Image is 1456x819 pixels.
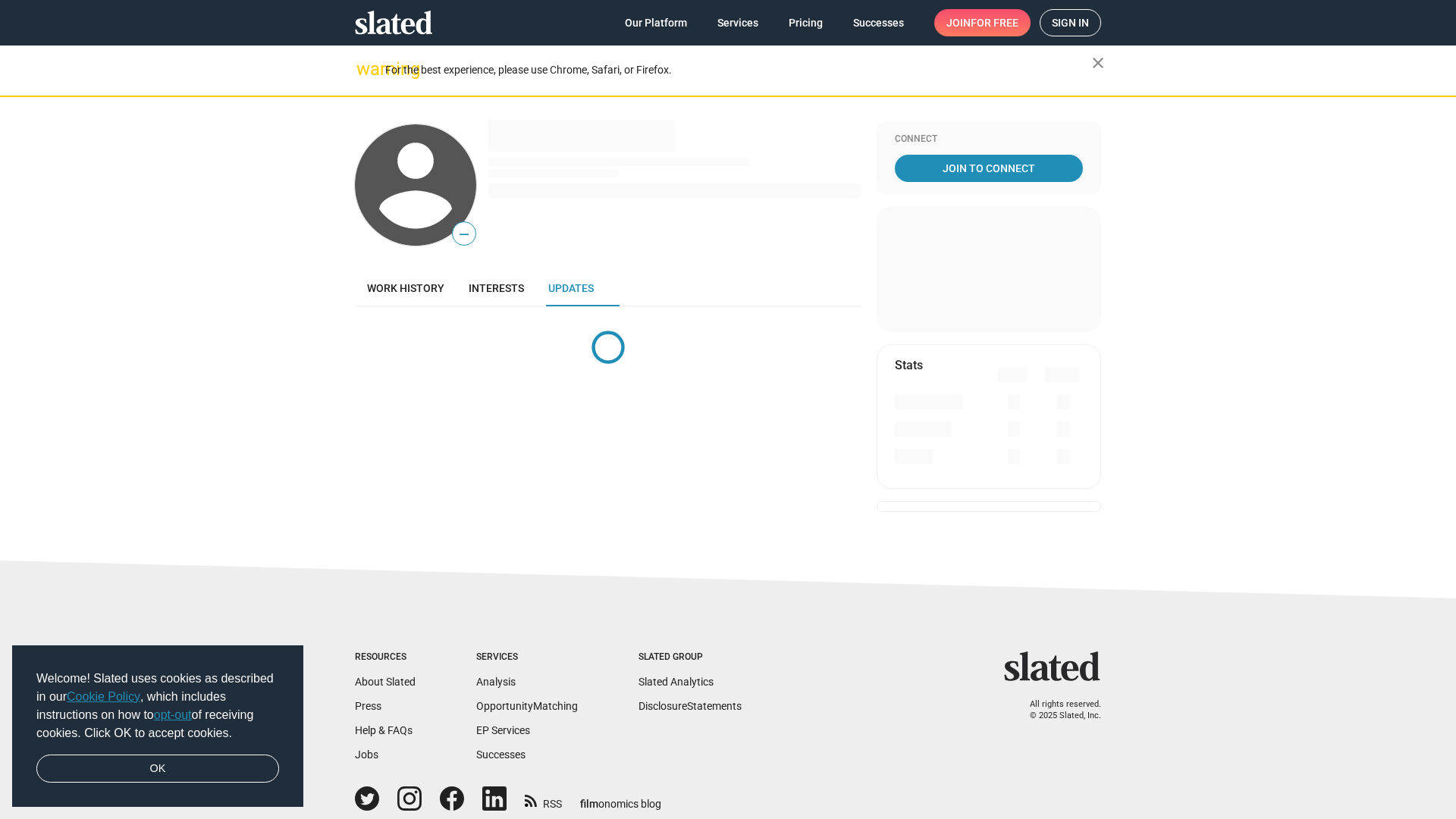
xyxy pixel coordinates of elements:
span: Join To Connect [898,155,1080,182]
a: opt-out [154,708,192,721]
div: Services [476,651,578,664]
a: DisclosureStatements [639,700,742,712]
span: — [453,224,475,244]
a: Joinfor free [934,9,1031,36]
a: Join To Connect [895,155,1083,182]
a: Successes [841,9,916,36]
a: RSS [525,788,562,811]
div: For the best experience, please use Chrome, Safari, or Firefox. [385,60,1092,80]
span: Successes [853,9,904,36]
span: Services [717,9,758,36]
div: Resources [355,651,416,664]
a: filmonomics blog [580,785,661,811]
mat-icon: warning [356,60,375,78]
a: Work history [355,270,457,306]
a: Analysis [476,676,516,688]
mat-card-title: Stats [895,357,923,373]
a: Help & FAQs [355,724,413,736]
span: Welcome! Slated uses cookies as described in our , which includes instructions on how to of recei... [36,670,279,742]
a: dismiss cookie message [36,755,279,783]
a: Cookie Policy [67,690,140,703]
span: Join [946,9,1018,36]
a: Pricing [777,9,835,36]
span: for free [971,9,1018,36]
mat-icon: close [1089,54,1107,72]
a: Slated Analytics [639,676,714,688]
div: Connect [895,133,1083,146]
div: Slated Group [639,651,742,664]
span: Our Platform [625,9,687,36]
a: Services [705,9,770,36]
span: film [580,798,598,810]
span: Updates [548,282,594,294]
a: Jobs [355,748,378,761]
a: Updates [536,270,606,306]
span: Sign in [1052,10,1089,36]
div: cookieconsent [12,645,303,808]
a: EP Services [476,724,530,736]
a: Successes [476,748,526,761]
a: Press [355,700,381,712]
a: Sign in [1040,9,1101,36]
p: All rights reserved. © 2025 Slated, Inc. [1014,699,1101,721]
a: Interests [457,270,536,306]
a: Our Platform [613,9,699,36]
span: Work history [367,282,444,294]
a: OpportunityMatching [476,700,578,712]
span: Pricing [789,9,823,36]
a: About Slated [355,676,416,688]
span: Interests [469,282,524,294]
